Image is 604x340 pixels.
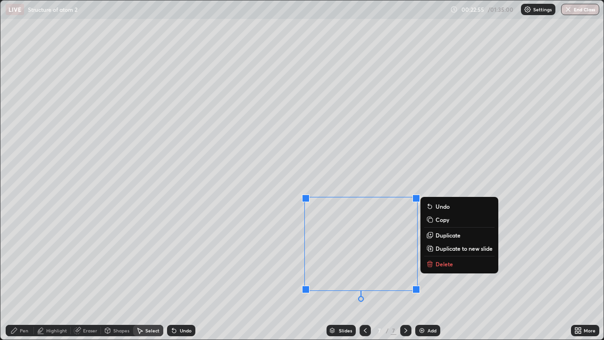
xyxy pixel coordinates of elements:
button: Copy [424,214,495,225]
div: More [584,328,596,333]
p: LIVE [8,6,21,13]
div: 7 [391,326,396,335]
div: Pen [20,328,28,333]
p: Structure of atom 2 [28,6,77,13]
div: Shapes [113,328,129,333]
div: / [386,328,389,333]
img: end-class-cross [564,6,572,13]
p: Undo [436,203,450,210]
div: Slides [339,328,352,333]
p: Duplicate [436,231,461,239]
button: End Class [561,4,599,15]
button: Delete [424,258,495,270]
button: Duplicate [424,229,495,241]
div: Undo [180,328,192,333]
div: Add [428,328,436,333]
div: 7 [375,328,384,333]
button: Undo [424,201,495,212]
img: add-slide-button [418,327,426,334]
p: Delete [436,260,453,268]
p: Copy [436,216,449,223]
div: Select [145,328,159,333]
p: Duplicate to new slide [436,245,493,252]
img: class-settings-icons [524,6,531,13]
p: Settings [533,7,552,12]
button: Duplicate to new slide [424,243,495,254]
div: Eraser [83,328,97,333]
div: Highlight [46,328,67,333]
